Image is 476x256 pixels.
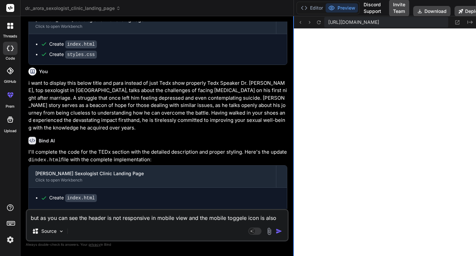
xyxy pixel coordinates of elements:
div: Create [49,194,97,201]
code: index.html [65,40,97,48]
p: i want to display this below title and para instead of just Tedx show properly Tedx Speaker Dr. [... [28,79,287,132]
label: Upload [4,128,17,134]
h6: Bind AI [39,137,55,144]
span: dr._arora_sexologist_clinic_landing_page [25,5,121,12]
code: styles.css [65,51,97,59]
code: index.html [31,157,61,163]
iframe: Preview [294,28,476,256]
div: Create [49,41,97,48]
h6: You [39,68,48,75]
img: Pick Models [59,229,64,234]
p: I'll complete the code for the TEDx section with the detailed description and proper styling. Her... [28,148,287,164]
button: [PERSON_NAME] Sexologist Clinic Landing PageClick to open Workbench [29,12,276,34]
label: code [6,56,15,61]
div: Click to open Workbench [35,178,269,183]
p: Source [41,228,57,234]
button: Preview [326,3,358,13]
span: privacy [89,242,100,246]
label: prem [6,104,15,109]
img: attachment [265,228,273,235]
div: Click to open Workbench [35,24,269,29]
img: settings [5,234,16,245]
span: [URL][DOMAIN_NAME] [328,19,379,26]
button: [PERSON_NAME] Sexologist Clinic Landing PageClick to open Workbench [29,166,276,187]
button: Download [413,6,451,17]
label: threads [3,33,17,39]
label: GitHub [4,79,16,84]
button: Editor [298,3,326,13]
div: [PERSON_NAME] Sexologist Clinic Landing Page [35,170,269,177]
code: index.html [65,194,97,202]
div: Create [49,51,97,58]
p: Always double-check its answers. Your in Bind [26,241,289,248]
img: icon [276,228,282,234]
